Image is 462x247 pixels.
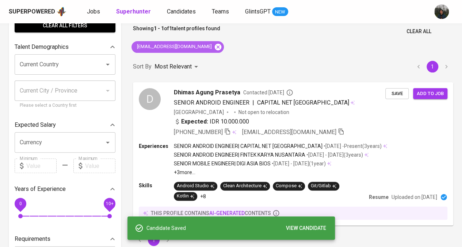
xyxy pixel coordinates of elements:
[15,19,115,32] button: Clear All filters
[412,61,453,72] nav: pagination navigation
[271,160,326,167] p: • [DATE] - [DATE] ( 1 year )
[87,7,102,16] a: Jobs
[133,82,453,226] a: DDhimas Agung PrasetyaContacted [DATE]SENIOR ANDROID ENGINEER|CAPITAL NET [GEOGRAPHIC_DATA][GEOGR...
[286,89,293,96] svg: By Batam recruiter
[238,109,289,116] p: Not open to relocation
[385,88,409,99] button: Save
[133,62,152,71] p: Sort By
[181,117,208,126] b: Expected:
[174,88,240,97] span: Dhimas Agung Prasetya
[57,6,66,17] img: app logo
[369,193,389,201] p: Resume
[15,232,115,246] div: Requirements
[174,109,224,116] div: [GEOGRAPHIC_DATA]
[131,43,216,50] span: [EMAIL_ADDRESS][DOMAIN_NAME]
[167,8,196,15] span: Candidates
[413,88,447,99] button: Add to job
[106,201,113,206] span: 10+
[276,183,302,189] div: Compose
[116,7,152,16] a: Superhunter
[151,209,271,217] p: this profile contains contents
[19,201,22,206] span: 0
[103,59,113,70] button: Open
[174,117,249,126] div: IDR 10.000.000
[245,7,288,16] a: GlintsGPT NEW
[174,169,387,176] p: +3 more ...
[154,62,192,71] p: Most Relevant
[223,183,267,189] div: Clean Architecture
[146,221,329,235] div: Candidate Saved
[15,182,115,196] div: Years of Experience
[15,43,69,51] p: Talent Demographics
[322,142,382,150] p: • [DATE] - Present ( 3 years )
[434,4,449,19] img: glenn@glints.com
[87,8,100,15] span: Jobs
[167,7,197,16] a: Candidates
[389,90,405,98] span: Save
[9,8,55,16] div: Superpowered
[200,193,206,200] p: +8
[174,99,249,106] span: SENIOR ANDROID ENGINEER
[272,8,288,16] span: NEW
[427,61,438,72] button: page 1
[15,40,115,54] div: Talent Demographics
[212,7,230,16] a: Teams
[177,183,214,189] div: Android Studio
[404,25,434,38] button: Clear All
[212,8,229,15] span: Teams
[286,224,326,233] span: VIEW CANDIDATE
[174,160,271,167] p: SENIOR MOBILE ENGINEER | DIGI ASIA BIOS
[417,90,444,98] span: Add to job
[209,210,245,216] span: AI-generated
[252,98,254,107] span: |
[257,99,349,106] span: CAPITAL NET [GEOGRAPHIC_DATA]
[103,137,113,148] button: Open
[9,6,66,17] a: Superpoweredapp logo
[283,221,329,235] button: VIEW CANDIDATE
[392,193,437,201] p: Uploaded on [DATE]
[174,142,322,150] p: SENIOR ANDROID ENGINEER | CAPITAL NET [GEOGRAPHIC_DATA]
[305,151,363,158] p: • [DATE] - [DATE] ( 3 years )
[15,185,66,193] p: Years of Experience
[243,89,293,96] span: Contacted [DATE]
[139,88,161,110] div: D
[406,27,431,36] span: Clear All
[154,60,201,74] div: Most Relevant
[169,26,172,31] b: 1
[245,8,271,15] span: GlintsGPT
[131,41,224,53] div: [EMAIL_ADDRESS][DOMAIN_NAME]
[20,21,110,30] span: Clear All filters
[15,121,56,129] p: Expected Salary
[139,182,174,189] p: Skills
[154,26,164,31] b: 1 - 1
[20,102,110,109] p: Please select a Country first
[15,235,50,243] p: Requirements
[177,193,194,200] div: Kotlin
[174,151,305,158] p: SENIOR ANDROID ENGINEER | FINTEK KARYA NUSANTARA
[116,8,151,15] b: Superhunter
[85,158,115,173] input: Value
[311,183,336,189] div: Git/Gitlab
[15,118,115,132] div: Expected Salary
[242,129,336,136] span: [EMAIL_ADDRESS][DOMAIN_NAME]
[174,129,223,136] span: [PHONE_NUMBER]
[26,158,57,173] input: Value
[133,25,220,38] p: Showing of talent profiles found
[139,142,174,150] p: Experiences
